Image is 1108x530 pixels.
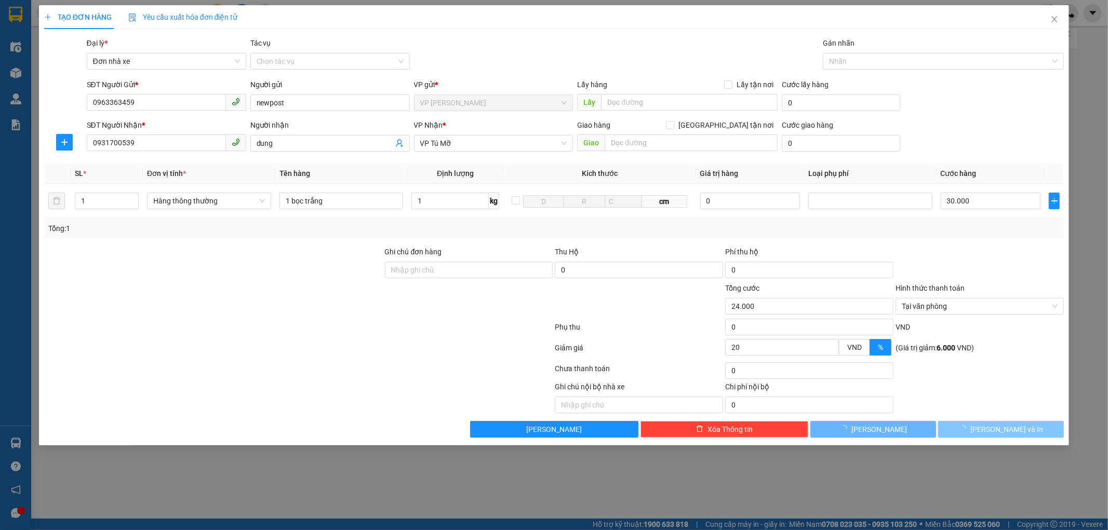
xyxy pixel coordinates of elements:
[810,421,936,438] button: [PERSON_NAME]
[804,164,937,184] th: Loại phụ phí
[577,80,607,89] span: Lấy hàng
[582,169,618,178] span: Kích thước
[44,13,112,21] span: TẠO ĐƠN HÀNG
[437,169,474,178] span: Định lượng
[941,169,977,178] span: Cước hàng
[93,53,240,69] span: Đơn nhà xe
[902,298,1058,314] span: Tại văn phòng
[938,421,1064,438] button: [PERSON_NAME] và In
[523,195,565,208] input: D
[725,246,893,262] div: Phí thu hộ
[232,138,240,146] span: phone
[128,13,137,22] img: icon
[75,169,83,178] span: SL
[970,424,1043,435] span: [PERSON_NAME] và In
[601,94,778,111] input: Dọc đường
[840,425,851,432] span: loading
[87,119,246,131] div: SĐT Người Nhận
[395,139,404,147] span: user-add
[896,344,974,352] span: (Giá trị giảm: VND )
[87,39,108,47] span: Đại lý
[279,169,310,178] span: Tên hàng
[414,121,443,129] span: VP Nhận
[250,119,410,131] div: Người nhận
[554,342,725,360] div: Giảm giá
[782,135,900,152] input: Cước giao hàng
[128,13,238,21] span: Yêu cầu xuất hóa đơn điện tử
[153,193,265,209] span: Hàng thông thường
[414,79,573,90] div: VP gửi
[605,134,778,151] input: Dọc đường
[250,79,410,90] div: Người gửi
[555,397,723,413] input: Nhập ghi chú
[420,135,567,151] span: VP Tú Mỡ
[782,121,833,129] label: Cước giao hàng
[732,79,778,90] span: Lấy tận nơi
[147,169,186,178] span: Đơn vị tính
[577,94,601,111] span: Lấy
[851,424,907,435] span: [PERSON_NAME]
[896,284,965,292] label: Hình thức thanh toán
[526,424,582,435] span: [PERSON_NAME]
[420,95,567,111] span: VP DƯƠNG ĐÌNH NGHỆ
[385,248,442,256] label: Ghi chú đơn hàng
[48,193,65,209] button: delete
[577,121,610,129] span: Giao hàng
[87,79,246,90] div: SĐT Người Gửi
[823,39,855,47] label: Gán nhãn
[564,195,605,208] input: R
[878,343,883,351] span: %
[1050,15,1059,23] span: close
[385,262,553,278] input: Ghi chú đơn hàng
[555,248,579,256] span: Thu Hộ
[605,195,642,208] input: C
[782,94,900,111] input: Cước lấy hàng
[782,80,829,89] label: Cước lấy hàng
[470,421,638,438] button: [PERSON_NAME]
[554,321,725,339] div: Phụ thu
[577,134,605,151] span: Giao
[959,425,970,432] span: loading
[48,223,428,234] div: Tổng: 1
[489,193,499,209] span: kg
[554,363,725,381] div: Chưa thanh toán
[674,119,778,131] span: [GEOGRAPHIC_DATA] tận nơi
[725,284,759,292] span: Tổng cước
[640,421,809,438] button: deleteXóa Thông tin
[279,193,404,209] input: VD: Bàn, Ghế
[847,343,862,351] span: VND
[707,424,753,435] span: Xóa Thông tin
[44,13,51,21] span: plus
[937,344,955,352] span: 6.000
[1049,197,1060,205] span: plus
[56,134,73,151] button: plus
[232,98,240,106] span: phone
[1049,193,1060,209] button: plus
[700,193,800,209] input: 0
[896,323,910,331] span: VND
[250,39,271,47] label: Tác vụ
[555,381,723,397] div: Ghi chú nội bộ nhà xe
[642,195,688,208] span: cm
[1040,5,1069,34] button: Close
[700,169,739,178] span: Giá trị hàng
[696,425,703,433] span: delete
[57,138,72,146] span: plus
[725,381,893,397] div: Chi phí nội bộ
